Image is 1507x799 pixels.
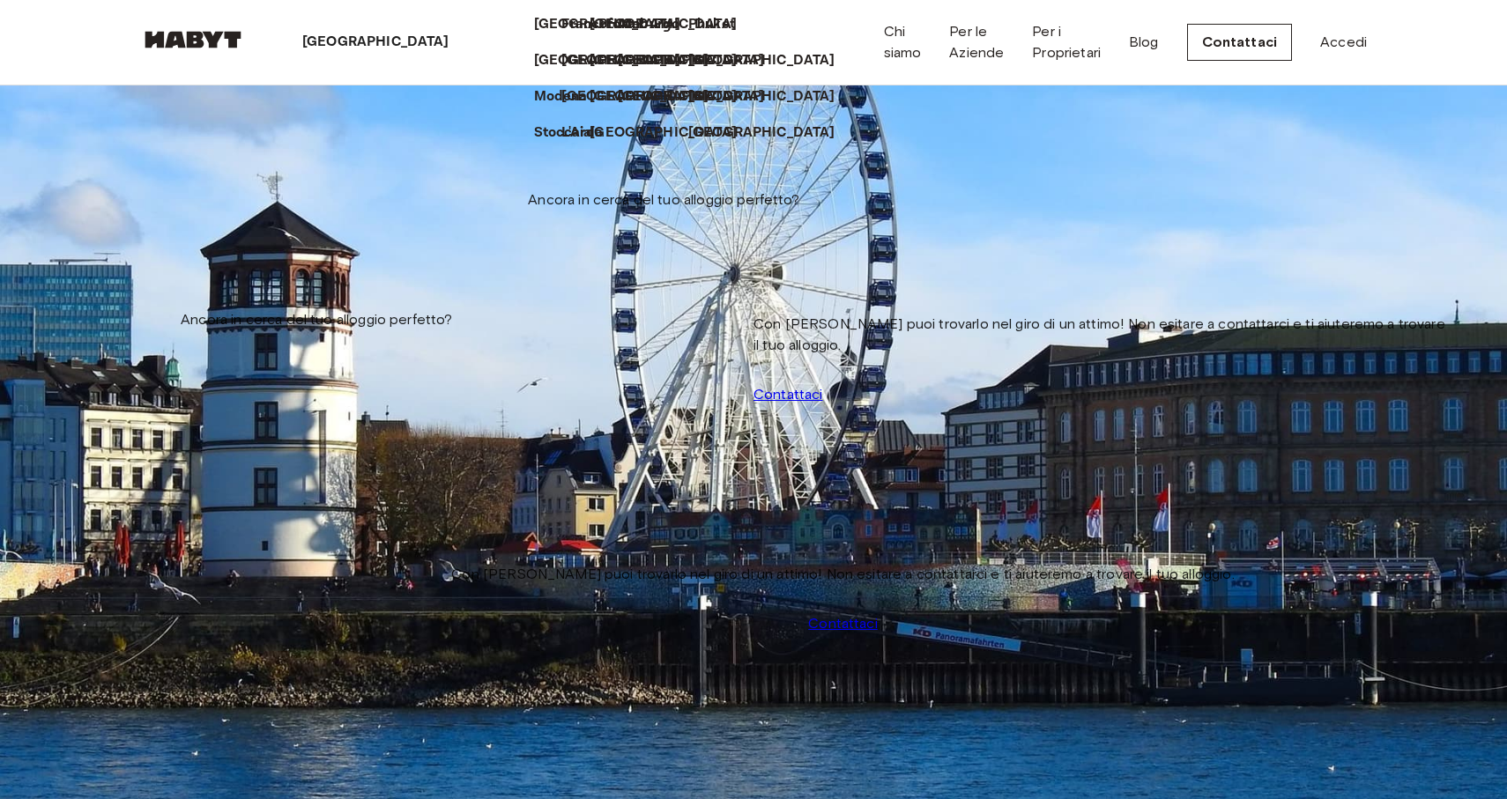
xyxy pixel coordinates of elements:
p: [GEOGRAPHIC_DATA] [561,50,709,71]
p: [GEOGRAPHIC_DATA] [590,14,737,35]
a: Blog [1129,32,1159,53]
p: [GEOGRAPHIC_DATA] [618,50,765,71]
p: [GEOGRAPHIC_DATA] [688,50,835,71]
p: [GEOGRAPHIC_DATA] [590,50,737,71]
a: Contattaci [808,613,878,634]
p: Amburgo [618,14,679,35]
img: Habyt [140,31,246,48]
p: [GEOGRAPHIC_DATA] [302,32,449,53]
a: [GEOGRAPHIC_DATA] [534,14,699,35]
p: [GEOGRAPHIC_DATA] [534,50,681,71]
p: [GEOGRAPHIC_DATA] [534,14,681,35]
a: Contattaci [1187,24,1293,61]
a: [GEOGRAPHIC_DATA] [534,50,699,71]
a: Chi siamo [884,21,922,63]
a: [GEOGRAPHIC_DATA] [618,50,783,71]
a: [GEOGRAPHIC_DATA] [590,14,754,35]
a: [GEOGRAPHIC_DATA] [590,50,754,71]
a: Per i Proprietari [1032,21,1101,63]
a: L'Aia [561,122,609,144]
a: [GEOGRAPHIC_DATA] [688,86,853,107]
p: [GEOGRAPHIC_DATA] [590,122,737,144]
a: Amburgo [618,14,697,35]
a: [GEOGRAPHIC_DATA] [590,86,754,107]
p: Francoforte [561,14,640,35]
a: Phuket [688,14,753,35]
a: [GEOGRAPHIC_DATA] [561,50,726,71]
a: [GEOGRAPHIC_DATA] [688,122,853,144]
a: Francoforte [561,14,657,35]
a: [GEOGRAPHIC_DATA] [618,86,783,107]
span: Con [PERSON_NAME] puoi trovarlo nel giro di un attimo! Non esitare a contattarci e ti aiuteremo a... [451,564,1234,585]
a: Accedi [1320,32,1367,53]
a: Per le Aziende [949,21,1004,63]
a: [GEOGRAPHIC_DATA] [561,86,726,107]
a: Modena [534,86,605,107]
p: [GEOGRAPHIC_DATA] [590,86,737,107]
p: [GEOGRAPHIC_DATA] [688,86,835,107]
p: [GEOGRAPHIC_DATA] [561,86,709,107]
p: L'Aia [561,122,591,144]
p: Stoccarda [534,122,603,144]
p: Phuket [688,14,735,35]
a: Stoccarda [534,122,620,144]
p: Modena [534,86,588,107]
a: [GEOGRAPHIC_DATA] [590,122,754,144]
p: [GEOGRAPHIC_DATA] [688,122,835,144]
p: [GEOGRAPHIC_DATA] [618,86,765,107]
a: [GEOGRAPHIC_DATA] [688,50,853,71]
